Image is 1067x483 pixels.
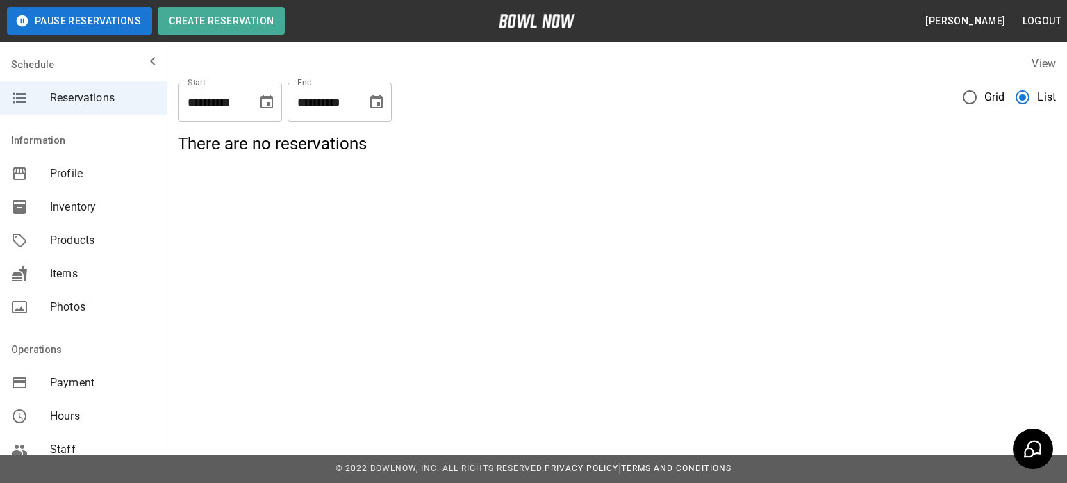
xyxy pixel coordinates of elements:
[984,89,1005,106] span: Grid
[1017,8,1067,34] button: Logout
[363,88,390,116] button: Choose date, selected date is Oct 25, 2025
[50,441,156,458] span: Staff
[920,8,1011,34] button: [PERSON_NAME]
[1037,89,1056,106] span: List
[50,232,156,249] span: Products
[7,7,152,35] button: Pause Reservations
[253,88,281,116] button: Choose date, selected date is Sep 25, 2025
[1032,57,1056,70] label: View
[545,464,618,473] a: Privacy Policy
[158,7,285,35] button: Create Reservation
[50,199,156,215] span: Inventory
[50,265,156,282] span: Items
[336,464,545,473] span: © 2022 BowlNow, Inc. All Rights Reserved.
[50,165,156,182] span: Profile
[50,408,156,425] span: Hours
[50,375,156,391] span: Payment
[621,464,731,473] a: Terms and Conditions
[50,299,156,316] span: Photos
[499,14,575,28] img: logo
[178,133,1056,155] h5: There are no reservations
[50,90,156,106] span: Reservations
